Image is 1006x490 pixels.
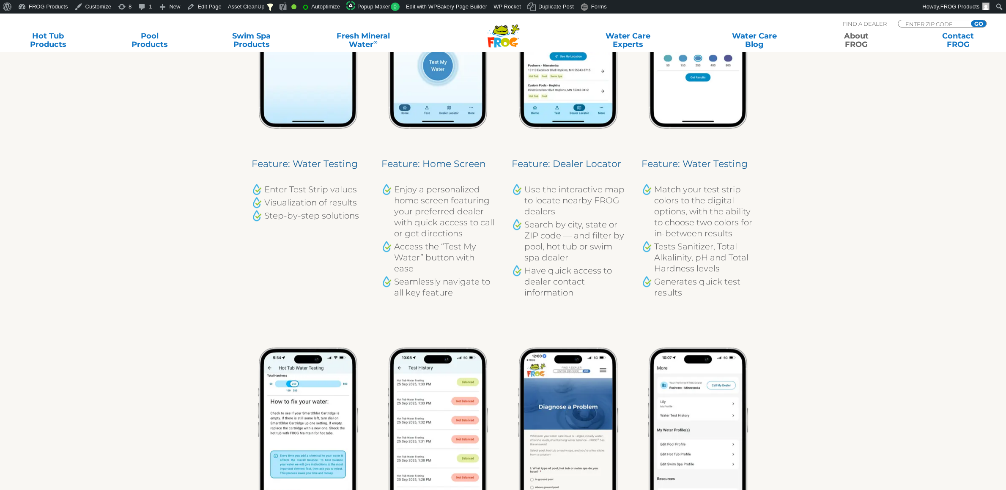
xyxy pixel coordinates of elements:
[641,156,755,171] h4: Feature: Water Testing
[641,184,755,239] li: Match your test strip colors to the digital options, with the ability to choose two colors for in...
[641,276,755,298] li: Generates quick test results
[252,210,365,221] li: Step-by-step solutions
[843,20,887,27] p: Find A Dealer
[512,219,625,263] li: Search by city, state or ZIP code — and filter by pool, hot tub or swim spa dealer
[381,156,495,171] h4: Feature: Home Screen
[918,32,998,49] a: ContactFROG
[940,3,979,10] span: FROG Products
[381,276,495,298] li: Seamlessly navigate to all key feature
[252,184,365,195] li: Enter Test Strip values
[512,184,625,217] li: Use the interactive map to locate nearby FROG dealers
[252,197,365,208] li: Visualization of results
[373,38,378,45] sup: ∞
[641,241,755,274] li: Tests Sanitizer, Total Alkalinity, pH and Total Hardness levels
[110,32,189,49] a: PoolProducts
[314,32,413,49] a: Fresh MineralWater∞
[512,156,625,171] h4: Feature: Dealer Locator
[391,3,400,11] span: 0
[564,32,692,49] a: Water CareExperts
[512,265,625,298] li: Have quick access to dealer contact information
[212,32,291,49] a: Swim SpaProducts
[381,184,495,239] li: Enjoy a personalized home screen featuring your preferred dealer — with quick access to call or g...
[817,32,896,49] a: AboutFROG
[291,4,296,9] div: Good
[381,241,495,274] li: Access the “Test My Water” button with ease
[905,20,962,27] input: Zip Code Form
[8,32,88,49] a: Hot TubProducts
[715,32,794,49] a: Water CareBlog
[971,20,986,27] input: GO
[252,156,365,171] h4: Feature: Water Testing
